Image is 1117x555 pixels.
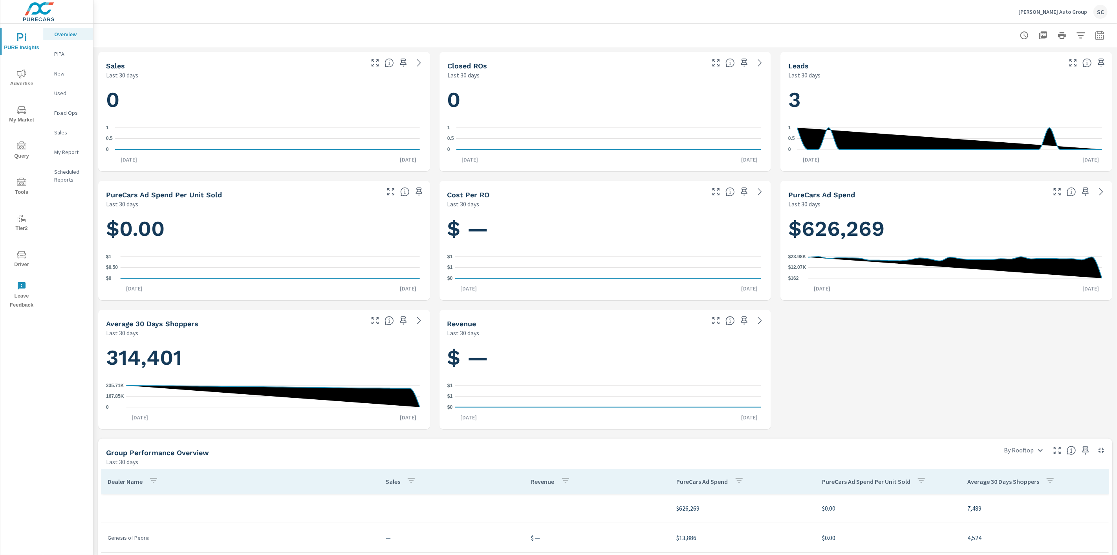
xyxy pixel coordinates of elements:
[788,254,806,259] text: $23.98K
[395,285,422,292] p: [DATE]
[106,125,109,130] text: 1
[106,70,138,80] p: Last 30 days
[106,215,422,242] h1: $0.00
[43,107,93,119] div: Fixed Ops
[43,146,93,158] div: My Report
[400,187,410,197] span: Average cost of advertising per each vehicle sold at the dealer over the selected date range. The...
[1054,28,1070,43] button: Print Report
[447,404,453,410] text: $0
[1095,186,1108,198] a: See more details in report
[1018,8,1087,15] p: [PERSON_NAME] Auto Group
[788,276,799,281] text: $162
[447,70,480,80] p: Last 30 days
[1035,28,1051,43] button: "Export Report to PDF"
[54,70,87,77] p: New
[0,24,43,313] div: nav menu
[788,136,795,142] text: 0.5
[54,50,87,58] p: PIPA
[54,148,87,156] p: My Report
[106,276,112,281] text: $0
[1082,58,1092,68] span: Number of Leads generated from PureCars Tools for the selected dealership group over the selected...
[1079,186,1092,198] span: Save this to your personalized report
[788,86,1104,113] h1: 3
[413,186,425,198] span: Save this to your personalized report
[126,413,154,421] p: [DATE]
[1077,285,1104,292] p: [DATE]
[369,314,381,327] button: Make Fullscreen
[725,58,735,68] span: Number of Repair Orders Closed by the selected dealership group over the selected time range. [So...
[447,215,764,242] h1: $ —
[413,314,425,327] a: See more details in report
[54,89,87,97] p: Used
[809,285,836,292] p: [DATE]
[754,314,766,327] a: See more details in report
[106,265,118,270] text: $0.50
[54,30,87,38] p: Overview
[447,62,487,70] h5: Closed ROs
[385,186,397,198] button: Make Fullscreen
[822,478,910,485] p: PureCars Ad Spend Per Unit Sold
[106,394,124,399] text: 167.85K
[725,187,735,197] span: Average cost incurred by the dealership from each Repair Order closed over the selected date rang...
[106,344,422,371] h1: 314,401
[738,186,751,198] span: Save this to your personalized report
[106,457,138,467] p: Last 30 days
[43,68,93,79] div: New
[395,156,422,164] p: [DATE]
[456,156,484,164] p: [DATE]
[3,33,40,52] span: PURE Insights
[447,328,480,338] p: Last 30 days
[386,478,400,485] p: Sales
[413,57,425,69] a: See more details in report
[788,265,806,270] text: $12.07K
[999,443,1048,457] div: By Rooftop
[1077,156,1104,164] p: [DATE]
[447,394,453,399] text: $1
[447,191,490,199] h5: Cost per RO
[369,57,381,69] button: Make Fullscreen
[54,109,87,117] p: Fixed Ops
[1095,57,1108,69] span: Save this to your personalized report
[788,215,1104,242] h1: $626,269
[385,58,394,68] span: Number of vehicles sold by the dealership over the selected date range. [Source: This data is sou...
[1067,446,1076,455] span: Understand group performance broken down by various segments. Use the dropdown in the upper right...
[788,147,791,152] text: 0
[3,142,40,161] span: Query
[1067,187,1076,197] span: Total cost of media for all PureCars channels for the selected dealership group over the selected...
[385,316,394,325] span: A rolling 30 day total of daily Shoppers on the dealership website, averaged over the selected da...
[797,156,825,164] p: [DATE]
[710,186,722,198] button: Make Fullscreen
[43,127,93,138] div: Sales
[43,166,93,186] div: Scheduled Reports
[531,533,664,542] p: $ —
[395,413,422,421] p: [DATE]
[736,285,763,292] p: [DATE]
[738,57,751,69] span: Save this to your personalized report
[447,320,476,328] h5: Revenue
[738,314,751,327] span: Save this to your personalized report
[447,136,454,142] text: 0.5
[447,344,764,371] h1: $ —
[725,316,735,325] span: Total sales revenue over the selected date range. [Source: This data is sourced from the dealer’s...
[788,125,791,130] text: 1
[43,48,93,60] div: PIPA
[447,276,453,281] text: $0
[788,62,809,70] h5: Leads
[754,186,766,198] a: See more details in report
[115,156,143,164] p: [DATE]
[710,57,722,69] button: Make Fullscreen
[447,383,453,388] text: $1
[3,178,40,197] span: Tools
[447,265,453,270] text: $1
[397,57,410,69] span: Save this to your personalized report
[447,254,453,259] text: $1
[54,168,87,184] p: Scheduled Reports
[386,533,518,542] p: —
[1051,444,1064,457] button: Make Fullscreen
[447,147,450,152] text: 0
[447,125,450,130] text: 1
[3,69,40,88] span: Advertise
[455,413,482,421] p: [DATE]
[106,62,125,70] h5: Sales
[106,328,138,338] p: Last 30 days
